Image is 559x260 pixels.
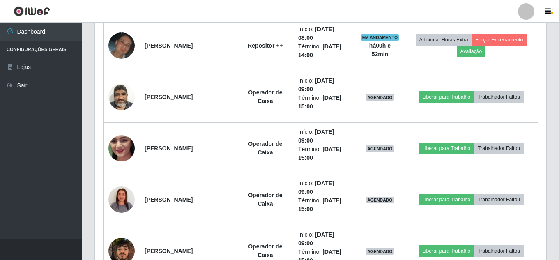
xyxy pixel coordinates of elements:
[298,230,350,248] li: Início:
[419,143,474,154] button: Liberar para Trabalho
[298,180,334,195] time: [DATE] 09:00
[108,119,135,177] img: 1754158372592.jpeg
[298,196,350,214] li: Término:
[366,248,394,255] span: AGENDADO
[298,145,350,162] li: Término:
[366,94,394,101] span: AGENDADO
[474,91,524,103] button: Trabalhador Faltou
[298,42,350,60] li: Término:
[416,34,472,46] button: Adicionar Horas Extra
[472,34,527,46] button: Forçar Encerramento
[108,176,135,223] img: 1753123377364.jpeg
[298,77,334,92] time: [DATE] 09:00
[145,196,193,203] strong: [PERSON_NAME]
[474,143,524,154] button: Trabalhador Faltou
[14,6,50,16] img: CoreUI Logo
[419,91,474,103] button: Liberar para Trabalho
[419,245,474,257] button: Liberar para Trabalho
[145,42,193,49] strong: [PERSON_NAME]
[419,194,474,205] button: Liberar para Trabalho
[298,128,350,145] li: Início:
[248,89,282,104] strong: Operador de Caixa
[248,192,282,207] strong: Operador de Caixa
[248,42,283,49] strong: Repositor ++
[298,76,350,94] li: Início:
[145,248,193,254] strong: [PERSON_NAME]
[145,94,193,100] strong: [PERSON_NAME]
[457,46,486,57] button: Avaliação
[298,26,334,41] time: [DATE] 08:00
[298,231,334,246] time: [DATE] 09:00
[108,32,135,59] img: 1755107121932.jpeg
[108,79,135,114] img: 1625107347864.jpeg
[298,179,350,196] li: Início:
[145,145,193,152] strong: [PERSON_NAME]
[248,140,282,156] strong: Operador de Caixa
[474,194,524,205] button: Trabalhador Faltou
[369,42,391,58] strong: há 00 h e 52 min
[298,94,350,111] li: Término:
[298,25,350,42] li: Início:
[474,245,524,257] button: Trabalhador Faltou
[366,197,394,203] span: AGENDADO
[361,34,400,41] span: EM ANDAMENTO
[366,145,394,152] span: AGENDADO
[248,243,282,258] strong: Operador de Caixa
[298,129,334,144] time: [DATE] 09:00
